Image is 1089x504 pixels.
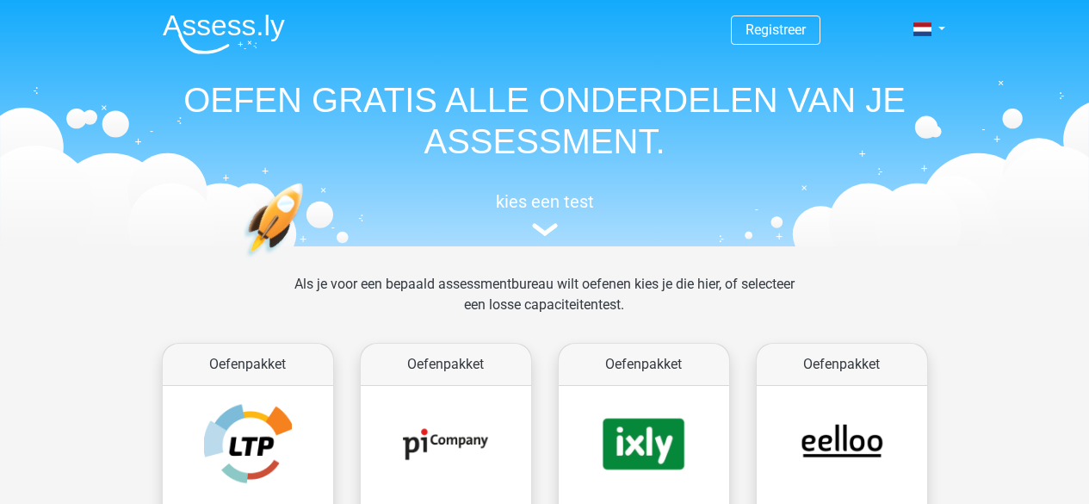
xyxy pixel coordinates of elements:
[149,191,941,212] h5: kies een test
[746,22,806,38] a: Registreer
[281,274,808,336] div: Als je voor een bepaald assessmentbureau wilt oefenen kies je die hier, of selecteer een losse ca...
[244,183,370,339] img: oefenen
[149,79,941,162] h1: OEFEN GRATIS ALLE ONDERDELEN VAN JE ASSESSMENT.
[163,14,285,54] img: Assessly
[149,191,941,237] a: kies een test
[532,223,558,236] img: assessment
